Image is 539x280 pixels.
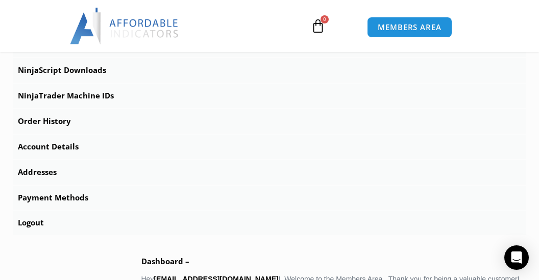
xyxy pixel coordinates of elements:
[141,256,189,266] b: Dashboard –
[13,160,526,185] a: Addresses
[13,109,526,134] a: Order History
[13,8,526,236] nav: Account pages
[296,11,340,41] a: 0
[13,135,526,159] a: Account Details
[321,15,329,23] span: 0
[13,84,526,108] a: NinjaTrader Machine IDs
[70,8,180,44] img: LogoAI | Affordable Indicators – NinjaTrader
[504,245,529,270] div: Open Intercom Messenger
[378,23,442,31] span: MEMBERS AREA
[13,58,526,83] a: NinjaScript Downloads
[367,17,452,38] a: MEMBERS AREA
[13,186,526,210] a: Payment Methods
[13,211,526,235] a: Logout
